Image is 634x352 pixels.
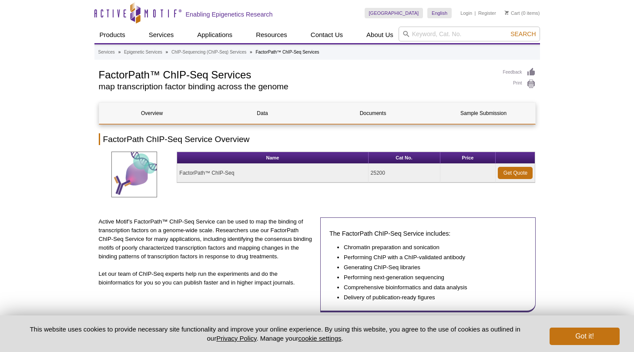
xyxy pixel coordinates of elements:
[427,8,452,18] a: English
[15,325,536,343] p: This website uses cookies to provide necessary site functionality and improve your online experie...
[192,27,238,43] a: Applications
[344,273,518,282] li: Performing next-generation sequencing
[344,283,518,292] li: Comprehensive bioinformatics and data analysis
[177,152,368,164] th: Name
[329,228,527,239] h3: The FactorPath ChIP-Seq Service includes:
[99,133,536,145] h2: FactorPath ChIP-Seq Service Overview
[251,27,292,43] a: Resources
[99,270,314,287] p: Let our team of ChIP-Seq experts help run the experiments and do the bioinformatics for you so yo...
[460,10,472,16] a: Login
[99,83,494,91] h2: map transcription factor binding across the genome
[498,167,533,179] a: Get Quote
[118,50,121,54] li: »
[431,103,537,124] a: Sample Submission
[124,48,162,56] a: Epigenetic Services
[166,50,168,54] li: »
[98,48,115,56] a: Services
[99,217,314,261] p: Active Motif’s FactorPath™ ChIP-Seq Service can be used to map the binding of transcription facto...
[503,68,536,77] a: Feedback
[508,30,538,38] button: Search
[99,103,205,124] a: Overview
[440,152,496,164] th: Price
[505,10,520,16] a: Cart
[94,27,131,43] a: Products
[344,253,518,262] li: Performing ChIP with a ChIP-validated antibody
[344,293,518,302] li: Delivery of publication-ready figures
[369,152,440,164] th: Cat No.
[399,27,540,41] input: Keyword, Cat. No.
[250,50,252,54] li: »
[144,27,179,43] a: Services
[475,8,476,18] li: |
[255,50,319,54] li: FactorPath™ ChIP-Seq Services
[503,79,536,89] a: Print
[344,263,518,272] li: Generating ChIP-Seq libraries
[111,152,157,197] img: Transcription Factors
[369,164,440,183] td: 25200
[505,8,540,18] li: (0 items)
[365,8,423,18] a: [GEOGRAPHIC_DATA]
[210,103,315,124] a: Data
[298,335,341,342] button: cookie settings
[344,243,518,252] li: Chromatin preparation and sonication
[171,48,246,56] a: ChIP-Sequencing (ChIP-Seq) Services
[305,27,348,43] a: Contact Us
[361,27,399,43] a: About Us
[99,68,494,81] h1: FactorPath™ ChIP-Seq Services
[177,164,368,183] td: FactorPath™ ChIP-Seq
[186,10,273,18] h2: Enabling Epigenetics Research
[505,10,509,15] img: Your Cart
[320,103,426,124] a: Documents
[510,30,536,37] span: Search
[550,328,619,345] button: Got it!
[478,10,496,16] a: Register
[216,335,256,342] a: Privacy Policy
